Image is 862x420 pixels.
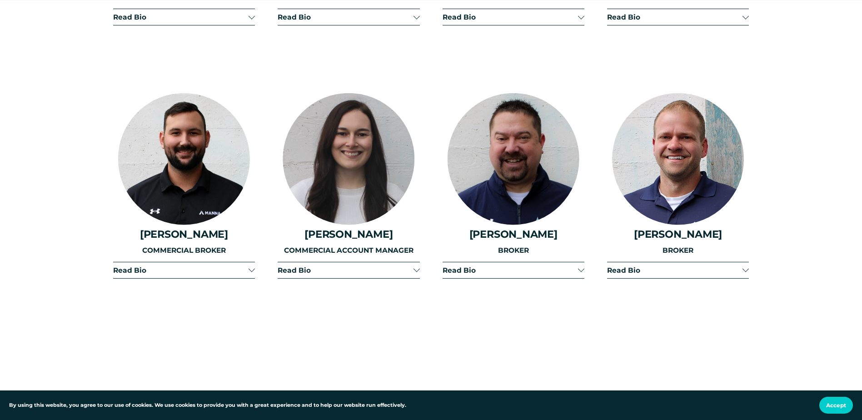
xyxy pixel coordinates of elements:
[819,397,853,414] button: Accept
[443,266,578,275] span: Read Bio
[607,266,742,275] span: Read Bio
[443,262,584,278] button: Read Bio
[278,13,413,21] span: Read Bio
[113,266,249,275] span: Read Bio
[443,228,584,240] h4: [PERSON_NAME]
[278,9,419,25] button: Read Bio
[607,9,749,25] button: Read Bio
[113,228,255,240] h4: [PERSON_NAME]
[826,402,846,409] span: Accept
[113,9,255,25] button: Read Bio
[443,245,584,256] p: BROKER
[607,262,749,278] button: Read Bio
[113,13,249,21] span: Read Bio
[278,228,419,240] h4: [PERSON_NAME]
[278,266,413,275] span: Read Bio
[278,245,419,256] p: COMMERCIAL ACCOUNT MANAGER
[607,228,749,240] h4: [PERSON_NAME]
[9,401,406,410] p: By using this website, you agree to our use of cookies. We use cookies to provide you with a grea...
[443,13,578,21] span: Read Bio
[607,245,749,256] p: BROKER
[113,245,255,256] p: COMMERCIAL BROKER
[443,9,584,25] button: Read Bio
[607,13,742,21] span: Read Bio
[113,262,255,278] button: Read Bio
[278,262,419,278] button: Read Bio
